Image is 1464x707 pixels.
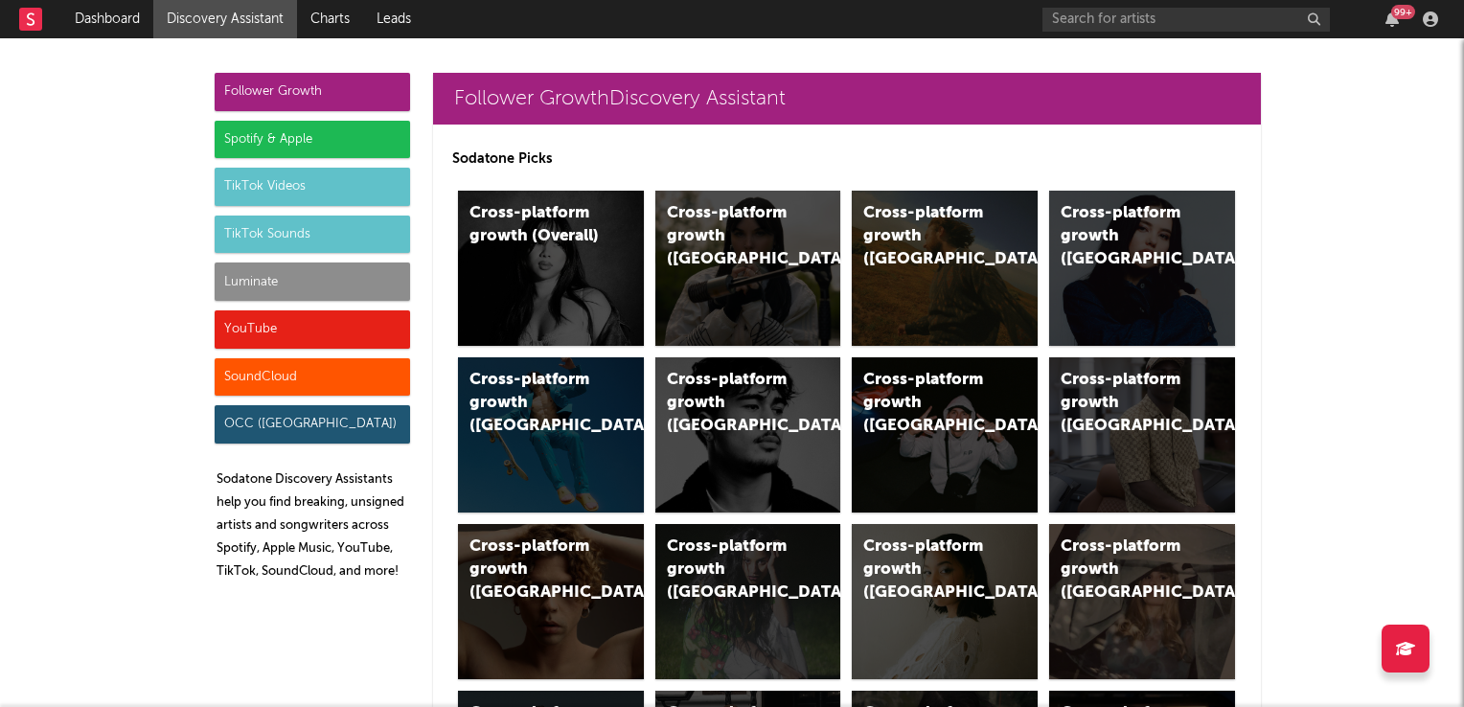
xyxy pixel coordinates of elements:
[458,357,644,513] a: Cross-platform growth ([GEOGRAPHIC_DATA])
[852,524,1038,679] a: Cross-platform growth ([GEOGRAPHIC_DATA])
[1049,524,1235,679] a: Cross-platform growth ([GEOGRAPHIC_DATA])
[452,148,1242,171] p: Sodatone Picks
[433,73,1261,125] a: Follower GrowthDiscovery Assistant
[215,405,410,444] div: OCC ([GEOGRAPHIC_DATA])
[215,121,410,159] div: Spotify & Apple
[215,168,410,206] div: TikTok Videos
[1061,202,1191,271] div: Cross-platform growth ([GEOGRAPHIC_DATA])
[215,262,410,301] div: Luminate
[863,369,994,438] div: Cross-platform growth ([GEOGRAPHIC_DATA]/GSA)
[655,524,841,679] a: Cross-platform growth ([GEOGRAPHIC_DATA])
[863,202,994,271] div: Cross-platform growth ([GEOGRAPHIC_DATA])
[863,536,994,604] div: Cross-platform growth ([GEOGRAPHIC_DATA])
[1061,369,1191,438] div: Cross-platform growth ([GEOGRAPHIC_DATA])
[1049,357,1235,513] a: Cross-platform growth ([GEOGRAPHIC_DATA])
[458,524,644,679] a: Cross-platform growth ([GEOGRAPHIC_DATA])
[469,536,600,604] div: Cross-platform growth ([GEOGRAPHIC_DATA])
[215,310,410,349] div: YouTube
[667,202,797,271] div: Cross-platform growth ([GEOGRAPHIC_DATA])
[1049,191,1235,346] a: Cross-platform growth ([GEOGRAPHIC_DATA])
[215,358,410,397] div: SoundCloud
[655,191,841,346] a: Cross-platform growth ([GEOGRAPHIC_DATA])
[667,369,797,438] div: Cross-platform growth ([GEOGRAPHIC_DATA])
[469,202,600,248] div: Cross-platform growth (Overall)
[469,369,600,438] div: Cross-platform growth ([GEOGRAPHIC_DATA])
[215,216,410,254] div: TikTok Sounds
[1385,11,1399,27] button: 99+
[1391,5,1415,19] div: 99 +
[215,73,410,111] div: Follower Growth
[458,191,644,346] a: Cross-platform growth (Overall)
[1042,8,1330,32] input: Search for artists
[667,536,797,604] div: Cross-platform growth ([GEOGRAPHIC_DATA])
[1061,536,1191,604] div: Cross-platform growth ([GEOGRAPHIC_DATA])
[852,191,1038,346] a: Cross-platform growth ([GEOGRAPHIC_DATA])
[217,468,410,583] p: Sodatone Discovery Assistants help you find breaking, unsigned artists and songwriters across Spo...
[852,357,1038,513] a: Cross-platform growth ([GEOGRAPHIC_DATA]/GSA)
[655,357,841,513] a: Cross-platform growth ([GEOGRAPHIC_DATA])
